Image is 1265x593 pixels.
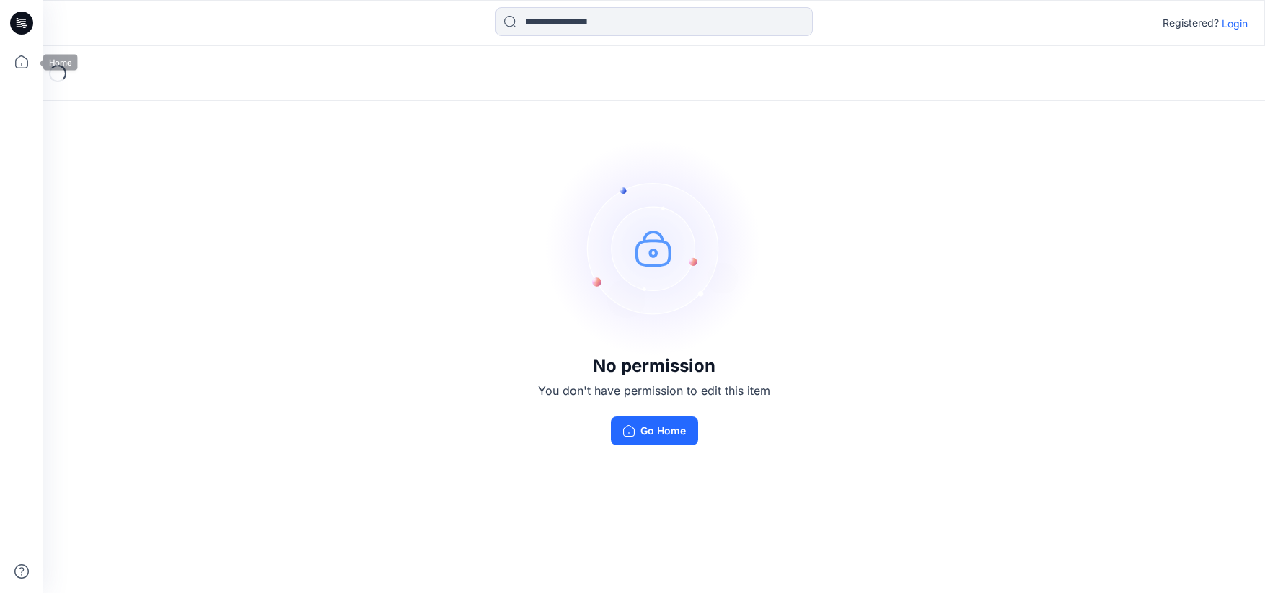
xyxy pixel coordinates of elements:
[538,356,770,376] h3: No permission
[546,140,762,356] img: no-perm.svg
[538,382,770,399] p: You don't have permission to edit this item
[1222,16,1248,31] p: Login
[611,416,698,445] button: Go Home
[1163,14,1219,32] p: Registered?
